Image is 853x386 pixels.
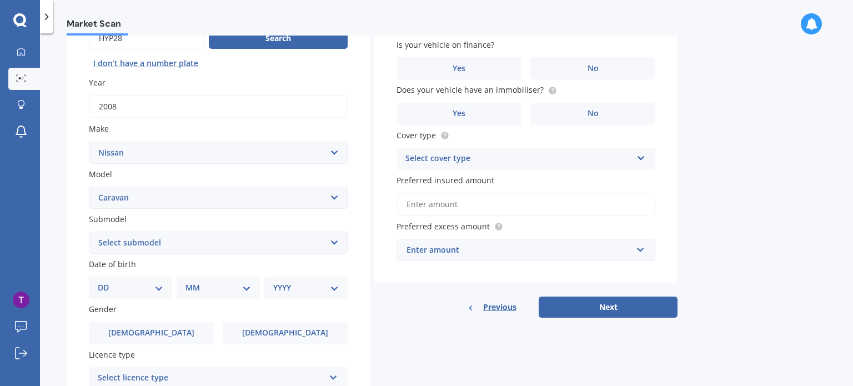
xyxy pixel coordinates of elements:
[89,95,348,118] input: YYYY
[89,259,136,269] span: Date of birth
[89,77,106,88] span: Year
[539,297,678,318] button: Next
[588,64,599,73] span: No
[89,349,135,360] span: Licence type
[89,169,112,179] span: Model
[397,130,436,141] span: Cover type
[242,328,328,338] span: [DEMOGRAPHIC_DATA]
[89,124,109,134] span: Make
[89,214,127,224] span: Submodel
[397,175,494,186] span: Preferred insured amount
[98,372,324,385] div: Select licence type
[89,54,203,72] button: I don’t have a number plate
[483,299,516,315] span: Previous
[397,221,490,232] span: Preferred excess amount
[108,328,194,338] span: [DEMOGRAPHIC_DATA]
[209,28,348,49] button: Search
[453,64,465,73] span: Yes
[405,152,632,166] div: Select cover type
[67,18,128,33] span: Market Scan
[397,85,544,96] span: Does your vehicle have an immobiliser?
[89,304,117,315] span: Gender
[89,27,204,50] input: Enter plate number
[407,244,632,256] div: Enter amount
[397,193,655,216] input: Enter amount
[588,109,599,118] span: No
[397,39,494,50] span: Is your vehicle on finance?
[13,292,29,308] img: ACg8ocJEzSWK4538JgGOT2eDQy1xEpM2i4NVCDshDoJGUOddi7Q6kw=s96-c
[453,109,465,118] span: Yes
